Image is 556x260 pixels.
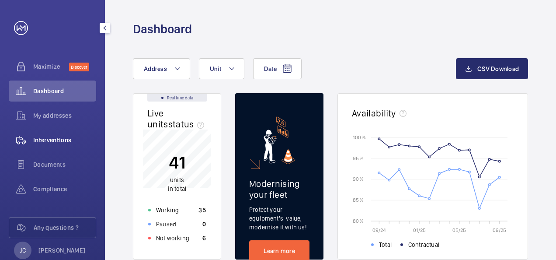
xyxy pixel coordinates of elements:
text: 09/25 [493,227,506,233]
p: Paused [156,220,176,228]
span: Dashboard [33,87,96,95]
span: status [168,119,208,130]
text: 95 % [353,155,364,161]
h2: Modernising your fleet [249,178,309,200]
p: 35 [198,206,206,214]
button: Date [253,58,302,79]
h2: Live units [147,108,208,130]
span: Date [264,65,277,72]
p: 0 [202,220,206,228]
p: JC [20,246,26,255]
p: in total [168,176,186,193]
h2: Availability [352,108,396,119]
p: Protect your equipment's value, modernise it with us! [249,205,309,232]
button: Address [133,58,190,79]
text: 100 % [353,134,366,140]
text: 05/25 [452,227,466,233]
text: 90 % [353,176,364,182]
p: [PERSON_NAME] [38,246,86,255]
p: Not working [156,234,189,242]
span: Discover [69,63,89,71]
text: 80 % [353,218,364,224]
text: 85 % [353,197,364,203]
span: Address [144,65,167,72]
span: Maximize [33,62,69,71]
span: Compliance [33,185,96,193]
span: Interventions [33,136,96,144]
h1: Dashboard [133,21,192,37]
span: units [170,176,184,183]
text: 01/25 [413,227,426,233]
button: CSV Download [456,58,528,79]
span: Total [379,240,392,249]
span: CSV Download [477,65,519,72]
span: My addresses [33,111,96,120]
text: 09/24 [372,227,386,233]
p: 6 [202,234,206,242]
button: Unit [199,58,244,79]
p: 41 [168,151,186,173]
span: Any questions ? [34,223,96,232]
p: Working [156,206,179,214]
span: Unit [210,65,221,72]
img: marketing-card.svg [264,116,295,164]
div: Real time data [147,94,207,102]
span: Contractual [408,240,439,249]
span: Documents [33,160,96,169]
